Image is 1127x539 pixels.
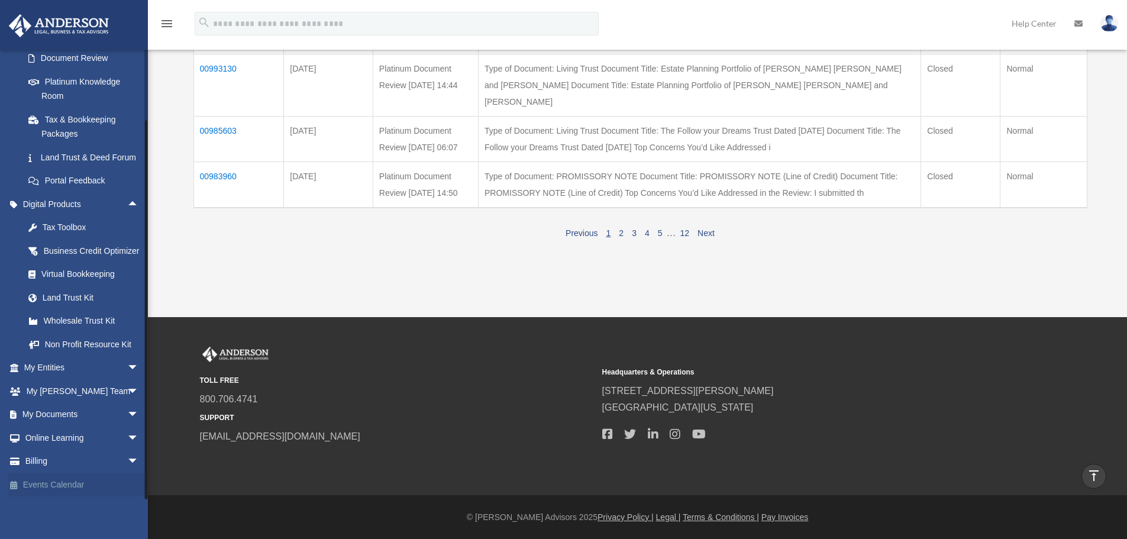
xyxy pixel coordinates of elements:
td: 00985603 [193,116,284,162]
a: menu [160,21,174,31]
a: Billingarrow_drop_down [8,450,157,473]
div: Wholesale Trust Kit [41,314,142,328]
a: Portal Feedback [17,169,151,193]
a: Events Calendar [8,473,157,496]
td: Platinum Document Review [DATE] 14:50 [373,162,478,208]
td: Type of Document: Living Trust Document Title: The Follow your Dreams Trust Dated [DATE] Document... [479,116,921,162]
span: arrow_drop_down [127,403,151,427]
a: 4 [645,228,650,238]
a: Previous [566,228,598,238]
small: Headquarters & Operations [602,366,996,379]
a: Privacy Policy | [598,512,654,522]
a: Platinum Knowledge Room [17,70,151,108]
td: Closed [921,116,1000,162]
a: [STREET_ADDRESS][PERSON_NAME] [602,386,774,396]
div: Land Trust Kit [41,291,142,305]
td: Normal [1000,116,1087,162]
a: Online Learningarrow_drop_down [8,426,157,450]
a: Tax & Bookkeeping Packages [17,108,151,146]
a: Digital Productsarrow_drop_up [8,192,157,216]
a: My [PERSON_NAME] Teamarrow_drop_down [8,379,157,403]
a: Land Trust Kit [17,286,157,309]
span: arrow_drop_down [127,379,151,404]
small: SUPPORT [200,412,594,424]
td: 00993130 [193,54,284,116]
td: Platinum Document Review [DATE] 14:44 [373,54,478,116]
td: [DATE] [284,54,373,116]
span: arrow_drop_down [127,450,151,474]
a: Non Profit Resource Kit [17,333,157,356]
a: 12 [680,228,690,238]
a: vertical_align_top [1081,464,1106,489]
a: Wholesale Trust Kit [17,309,157,333]
div: Tax Toolbox [41,220,142,235]
a: 2 [619,228,624,238]
a: Next [697,228,715,238]
div: Non Profit Resource Kit [41,337,142,352]
a: Business Credit Optimizer [17,239,157,263]
img: Anderson Advisors Platinum Portal [5,14,112,37]
td: Normal [1000,162,1087,208]
i: search [198,16,211,29]
a: 1 [606,228,611,238]
a: Virtual Bookkeeping [17,263,157,286]
a: 5 [658,228,663,238]
a: [GEOGRAPHIC_DATA][US_STATE] [602,402,754,412]
img: Anderson Advisors Platinum Portal [200,347,271,362]
a: Land Trust & Deed Forum [17,146,151,169]
a: 800.706.4741 [200,394,258,404]
i: vertical_align_top [1087,469,1101,483]
a: Document Review [17,47,151,70]
div: Business Credit Optimizer [41,244,142,259]
a: Terms & Conditions | [683,512,759,522]
a: Pay Invoices [761,512,808,522]
a: [EMAIL_ADDRESS][DOMAIN_NAME] [200,431,360,441]
td: 00983960 [193,162,284,208]
td: Closed [921,162,1000,208]
td: Closed [921,54,1000,116]
div: Virtual Bookkeeping [41,267,142,282]
a: My Entitiesarrow_drop_down [8,356,157,380]
td: [DATE] [284,116,373,162]
td: Type of Document: Living Trust Document Title: Estate Planning Portfolio of [PERSON_NAME] [PERSON... [479,54,921,116]
a: Legal | [656,512,681,522]
a: My Documentsarrow_drop_down [8,403,157,427]
i: menu [160,17,174,31]
small: TOLL FREE [200,375,594,387]
td: Type of Document: PROMISSORY NOTE Document Title: PROMISSORY NOTE (Line of Credit) Document Title... [479,162,921,208]
span: arrow_drop_down [127,426,151,450]
span: … [667,228,676,238]
td: [DATE] [284,162,373,208]
div: © [PERSON_NAME] Advisors 2025 [148,510,1127,525]
a: 3 [632,228,637,238]
td: Normal [1000,54,1087,116]
img: User Pic [1100,15,1118,32]
span: arrow_drop_up [127,192,151,217]
a: Tax Toolbox [17,216,157,240]
td: Platinum Document Review [DATE] 06:07 [373,116,478,162]
span: arrow_drop_down [127,356,151,380]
